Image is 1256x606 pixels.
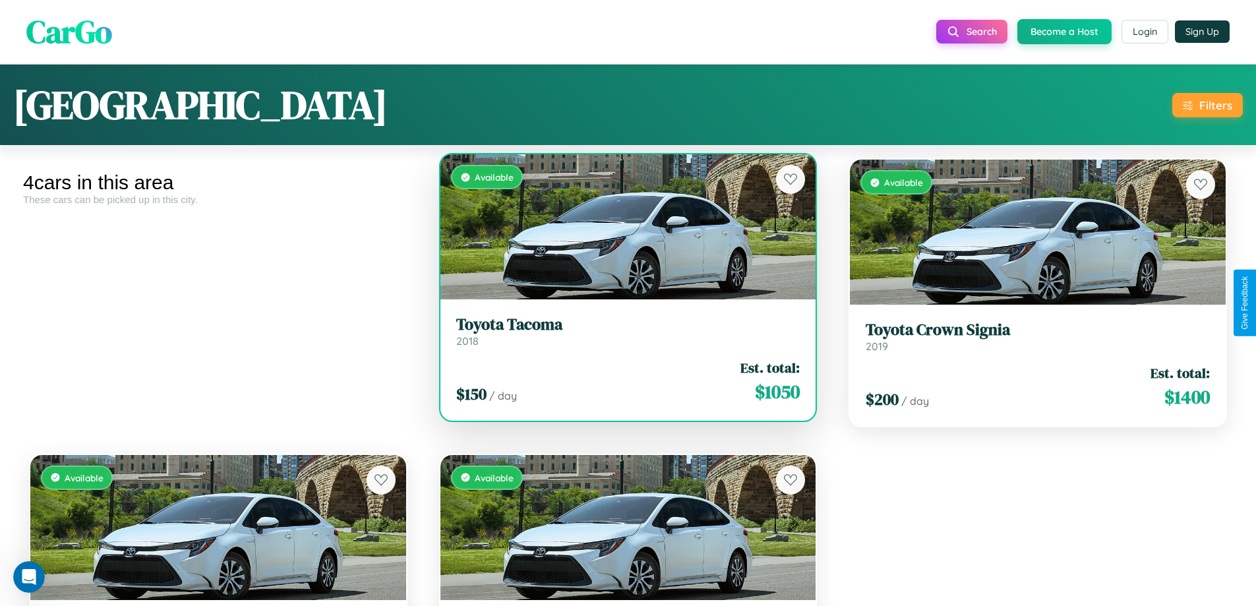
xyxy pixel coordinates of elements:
div: 4 cars in this area [23,171,413,194]
span: Available [475,472,514,483]
span: Est. total: [1151,363,1210,382]
span: $ 1400 [1164,384,1210,410]
button: Filters [1172,93,1243,117]
span: / day [489,389,517,402]
div: These cars can be picked up in this city. [23,194,413,205]
h1: [GEOGRAPHIC_DATA] [13,78,388,132]
span: 2018 [456,334,479,348]
div: Filters [1199,98,1232,112]
iframe: Intercom live chat [13,561,45,593]
h3: Toyota Tacoma [456,315,800,334]
div: Give Feedback [1240,276,1249,330]
span: Available [884,177,923,188]
h3: Toyota Crown Signia [866,320,1210,340]
span: Est. total: [740,358,800,377]
span: / day [901,394,929,408]
button: Become a Host [1017,19,1112,44]
span: Search [967,26,997,38]
span: Available [475,171,514,183]
a: Toyota Crown Signia2019 [866,320,1210,353]
button: Sign Up [1175,20,1230,43]
button: Search [936,20,1007,44]
a: Toyota Tacoma2018 [456,315,800,348]
button: Login [1121,20,1168,44]
span: 2019 [866,340,888,353]
span: $ 1050 [755,379,800,405]
span: CarGo [26,10,112,53]
span: $ 200 [866,388,899,410]
span: $ 150 [456,383,487,405]
span: Available [65,472,104,483]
